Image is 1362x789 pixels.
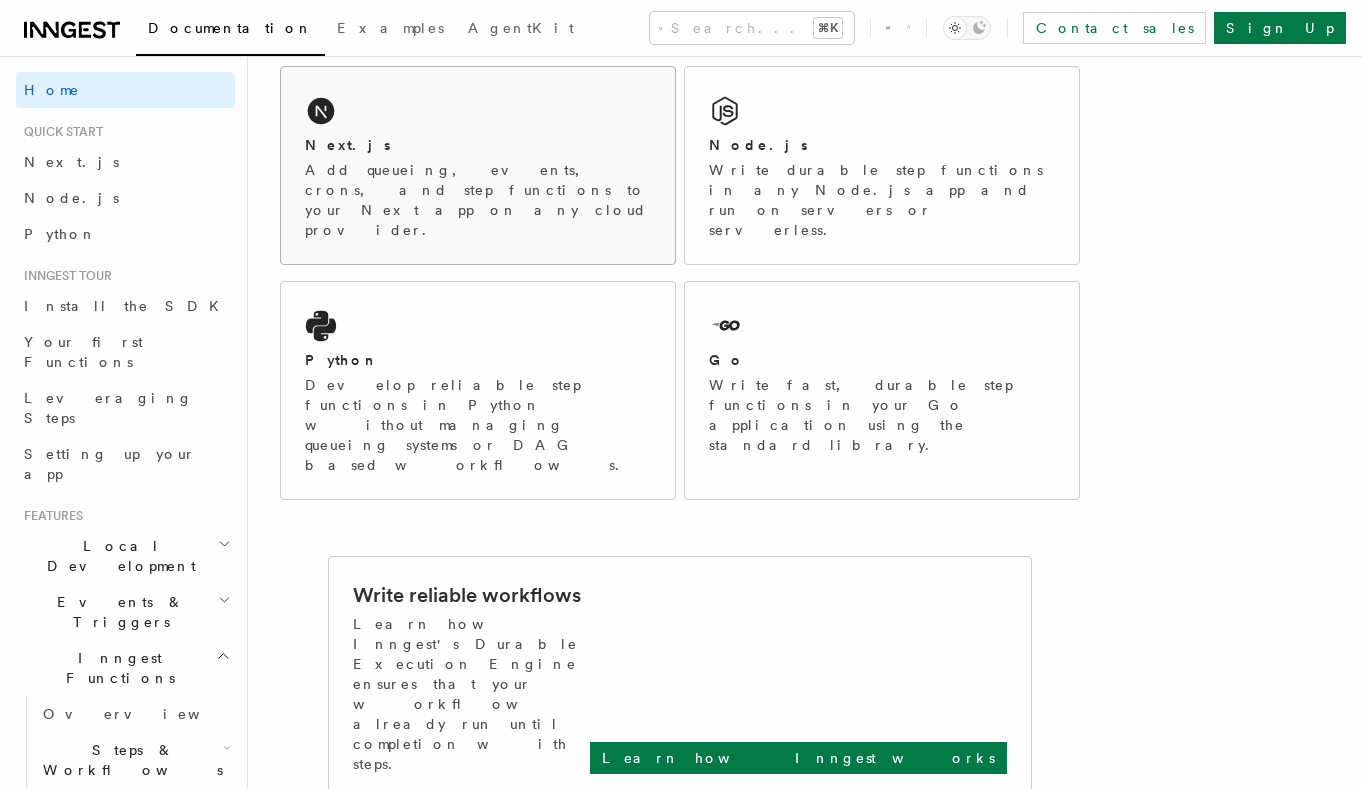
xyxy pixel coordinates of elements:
[24,190,119,206] span: Node.js
[16,144,235,180] a: Next.js
[24,154,119,170] span: Next.js
[709,160,1055,240] p: Write durable step functions in any Node.js app and run on servers or serverless.
[684,66,1080,265] a: Node.jsWrite durable step functions in any Node.js app and run on servers or serverless.
[16,216,235,252] a: Python
[35,696,235,732] a: Overview
[16,528,235,584] button: Local Development
[16,640,235,696] button: Inngest Functions
[148,20,313,36] span: Documentation
[35,740,223,780] span: Steps & Workflows
[305,350,379,370] h2: Python
[325,6,456,54] a: Examples
[684,281,1080,500] a: GoWrite fast, durable step functions in your Go application using the standard library.
[16,180,235,216] a: Node.js
[305,160,651,240] p: Add queueing, events, crons, and step functions to your Next app on any cloud provider.
[16,268,112,284] span: Inngest tour
[814,18,842,38] kbd: ⌘K
[16,288,235,324] a: Install the SDK
[16,536,218,576] span: Local Development
[353,581,581,609] h2: Write reliable workflows
[24,390,193,426] span: Leveraging Steps
[337,20,444,36] span: Examples
[305,135,391,155] h2: Next.js
[1023,12,1206,44] a: Contact sales
[16,124,103,140] span: Quick start
[650,12,854,44] button: Search...⌘K
[24,334,143,370] span: Your first Functions
[16,324,235,380] a: Your first Functions
[16,508,83,524] span: Features
[136,6,325,56] a: Documentation
[16,584,235,640] button: Events & Triggers
[709,135,808,155] h2: Node.js
[709,375,1055,455] p: Write fast, durable step functions in your Go application using the standard library.
[16,648,216,688] span: Inngest Functions
[602,748,995,768] p: Learn how Inngest works
[24,80,80,100] span: Home
[280,66,676,265] a: Next.jsAdd queueing, events, crons, and step functions to your Next app on any cloud provider.
[24,298,231,314] span: Install the SDK
[16,380,235,436] a: Leveraging Steps
[280,281,676,500] a: PythonDevelop reliable step functions in Python without managing queueing systems or DAG based wo...
[16,72,235,108] a: Home
[43,706,249,722] span: Overview
[943,16,991,40] button: Toggle dark mode
[35,732,235,788] button: Steps & Workflows
[456,6,586,54] a: AgentKit
[24,446,196,482] span: Setting up your app
[16,592,218,632] span: Events & Triggers
[353,614,590,774] p: Learn how Inngest's Durable Execution Engine ensures that your workflow already run until complet...
[1214,12,1346,44] a: Sign Up
[468,20,574,36] span: AgentKit
[16,436,235,492] a: Setting up your app
[305,375,651,475] p: Develop reliable step functions in Python without managing queueing systems or DAG based workflows.
[24,226,97,242] span: Python
[709,350,745,370] h2: Go
[590,742,1007,774] a: Learn how Inngest works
